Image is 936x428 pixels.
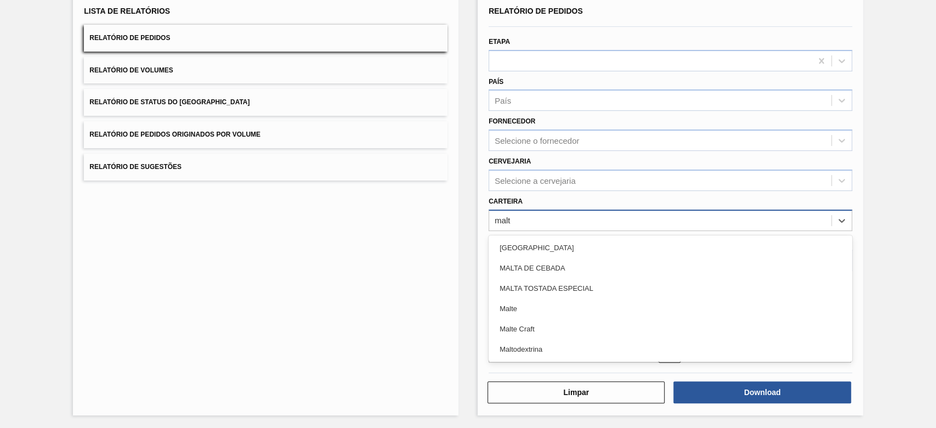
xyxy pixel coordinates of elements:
[84,89,447,116] button: Relatório de Status do [GEOGRAPHIC_DATA]
[489,319,852,339] div: Malte Craft
[84,57,447,84] button: Relatório de Volumes
[89,163,181,171] span: Relatório de Sugestões
[489,117,535,125] label: Fornecedor
[489,38,510,46] label: Etapa
[489,238,852,258] div: [GEOGRAPHIC_DATA]
[495,176,576,185] div: Selecione a cervejaria
[489,7,583,15] span: Relatório de Pedidos
[84,25,447,52] button: Relatório de Pedidos
[489,339,852,359] div: Maltodextrina
[495,96,511,105] div: País
[489,299,852,319] div: Malte
[89,34,170,42] span: Relatório de Pedidos
[495,136,579,145] div: Selecione o fornecedor
[89,131,260,138] span: Relatório de Pedidos Originados por Volume
[487,381,665,403] button: Limpar
[84,154,447,181] button: Relatório de Sugestões
[489,198,523,205] label: Carteira
[84,7,170,15] span: Lista de Relatórios
[489,157,531,165] label: Cervejaria
[489,78,503,86] label: País
[489,258,852,278] div: MALTA DE CEBADA
[84,121,447,148] button: Relatório de Pedidos Originados por Volume
[89,98,249,106] span: Relatório de Status do [GEOGRAPHIC_DATA]
[489,278,852,299] div: MALTA TOSTADA ESPECIAL
[673,381,850,403] button: Download
[89,66,173,74] span: Relatório de Volumes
